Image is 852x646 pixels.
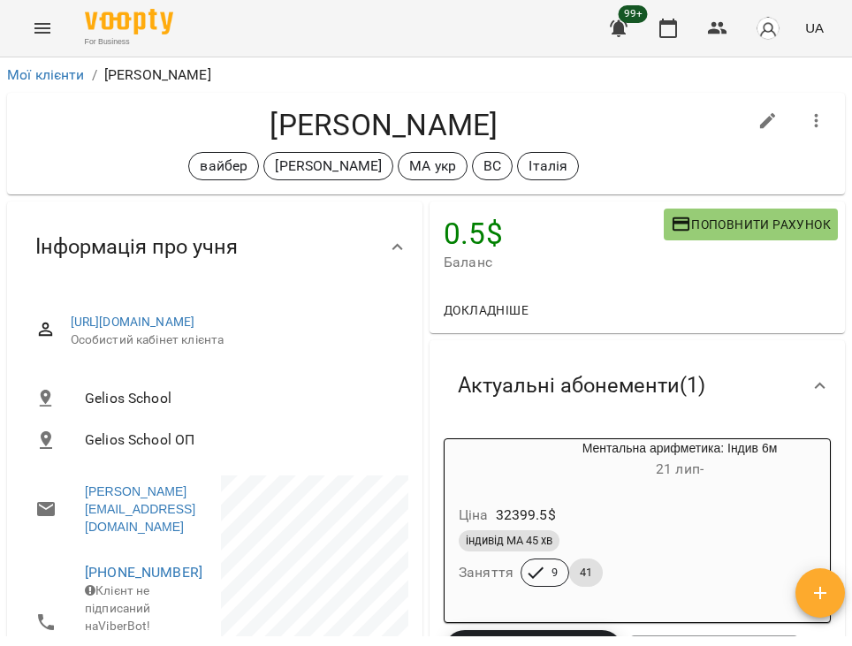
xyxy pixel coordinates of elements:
a: [PHONE_NUMBER] [85,564,202,581]
img: avatar_s.png [756,16,780,41]
button: UA [798,11,831,44]
img: Voopty Logo [85,9,173,34]
span: 99+ [619,5,648,23]
p: ВС [483,156,501,177]
h6: Заняття [459,560,513,585]
span: Клієнт не підписаний на ViberBot! [85,583,151,632]
span: 9 [541,565,568,581]
button: Поповнити рахунок [664,209,838,240]
span: Актуальні абонементи ( 1 ) [458,372,705,399]
p: [PERSON_NAME] [104,65,211,86]
a: [URL][DOMAIN_NAME] [71,315,195,329]
div: [PERSON_NAME] [263,152,393,180]
div: Італія [517,152,579,180]
span: 41 [569,565,603,581]
div: МА укр [398,152,468,180]
p: [PERSON_NAME] [275,156,382,177]
span: Особистий кабінет клієнта [71,331,394,349]
div: Актуальні абонементи(1) [430,340,845,431]
span: For Business [85,36,173,48]
h4: 0.5 $ [444,216,664,252]
p: вайбер [200,156,247,177]
nav: breadcrumb [7,65,845,86]
button: Ментальна арифметика: Індив 6м21 лип- Ціна32399.5$індивід МА 45 хвЗаняття941 [445,439,830,608]
h6: Ціна [459,503,489,528]
span: Gelios School [85,388,394,409]
span: індивід МА 45 хв [459,533,559,549]
div: вайбер [188,152,259,180]
p: МА укр [409,156,456,177]
button: Menu [21,7,64,49]
button: Докладніше [437,294,536,326]
div: ВС [472,152,513,180]
p: Італія [529,156,567,177]
div: Ментальна арифметика: Індив 6м [445,439,529,482]
div: Інформація про учня [7,201,422,293]
p: 32399.5 $ [496,505,556,526]
li: / [92,65,97,86]
span: Поповнити рахунок [671,214,831,235]
a: [PERSON_NAME][EMAIL_ADDRESS][DOMAIN_NAME] [85,483,197,536]
span: UA [805,19,824,37]
span: Інформація про учня [35,233,238,261]
a: Мої клієнти [7,66,85,83]
span: 21 лип - [656,460,704,477]
h4: [PERSON_NAME] [21,107,747,143]
div: Ментальна арифметика: Індив 6м [529,439,830,482]
span: Докладніше [444,300,529,321]
span: Баланс [444,252,664,273]
span: Gelios School ОП [85,429,394,451]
